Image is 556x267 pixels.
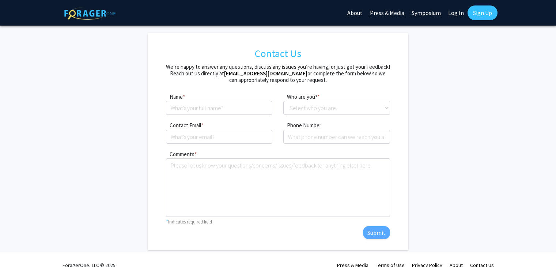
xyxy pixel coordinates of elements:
[283,130,390,144] input: What phone number can we reach you at?
[166,121,201,130] label: Contact Email
[166,44,390,64] h1: Contact Us
[166,101,273,115] input: What's your full name?
[283,121,321,130] label: Phone Number
[468,5,498,20] a: Sign Up
[166,150,194,159] label: Comments
[166,64,390,83] h5: We’re happy to answer any questions, discuss any issues you’re having, or just get your feedback!...
[166,93,183,101] label: Name
[363,226,390,239] button: Submit
[64,7,116,20] img: ForagerOne Logo
[168,219,212,225] small: Indicates required field
[283,93,317,101] label: Who are you?
[166,130,273,144] input: What's your email?
[224,70,307,77] a: [EMAIL_ADDRESS][DOMAIN_NAME]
